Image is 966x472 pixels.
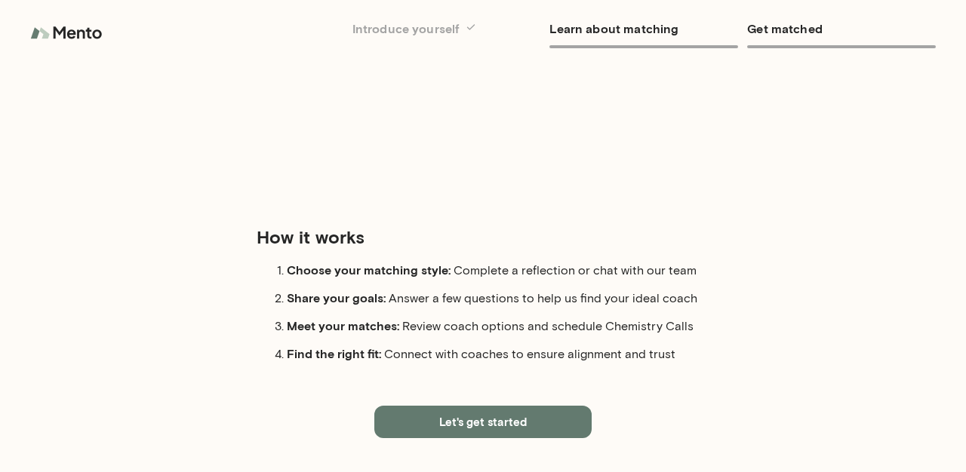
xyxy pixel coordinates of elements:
[287,317,709,336] div: Review coach options and schedule Chemistry Calls
[374,406,592,437] button: Let's get started
[747,18,936,39] h6: Get matched
[549,18,738,39] h6: Learn about matching
[287,345,709,363] div: Connect with coaches to ensure alignment and trust
[287,318,402,333] span: Meet your matches:
[287,346,384,360] span: Find the right fit:
[287,289,709,308] div: Answer a few questions to help us find your ideal coach
[287,290,389,305] span: Share your goals:
[287,262,454,277] span: Choose your matching style:
[257,225,709,249] h5: How it works
[352,18,541,39] h6: Introduce yourself
[30,18,106,48] img: logo
[287,261,709,280] div: Complete a reflection or chat with our team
